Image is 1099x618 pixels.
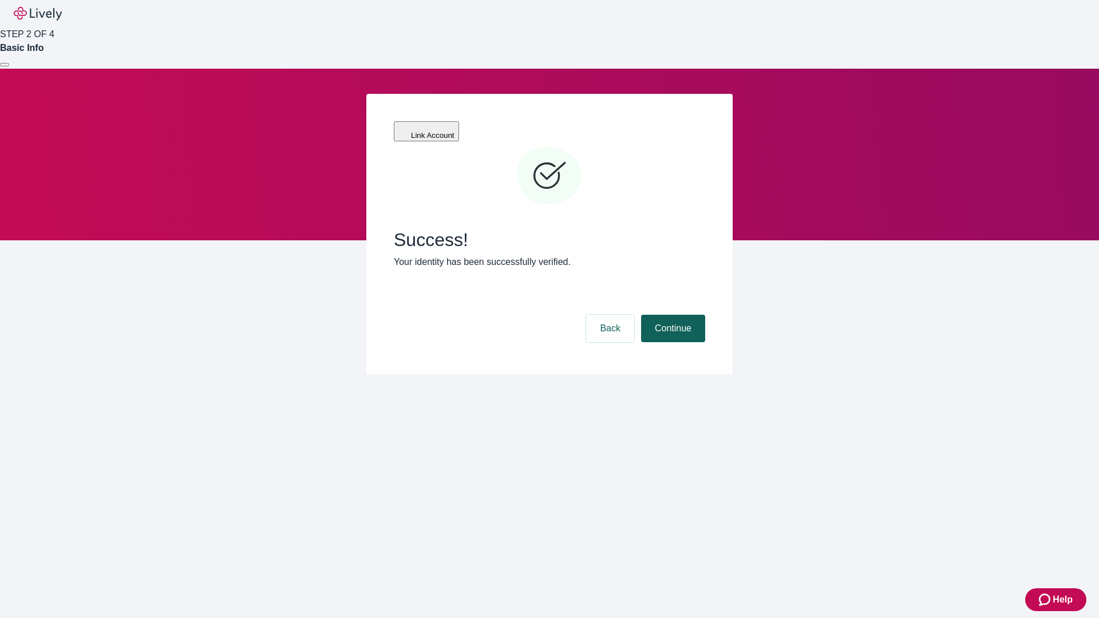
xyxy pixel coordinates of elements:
span: Help [1053,593,1073,607]
svg: Checkmark icon [515,142,584,211]
button: Continue [641,315,705,342]
button: Back [586,315,634,342]
button: Link Account [394,121,459,141]
img: Lively [14,7,62,21]
button: Zendesk support iconHelp [1025,588,1086,611]
p: Your identity has been successfully verified. [394,255,705,269]
span: Success! [394,229,705,251]
svg: Zendesk support icon [1039,593,1053,607]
